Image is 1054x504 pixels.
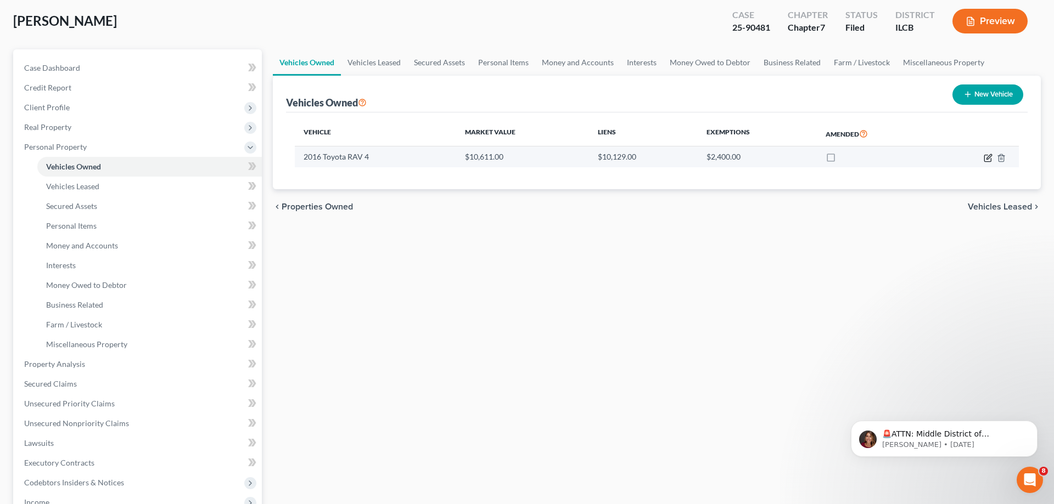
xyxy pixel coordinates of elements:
[732,9,770,21] div: Case
[15,453,262,473] a: Executory Contracts
[1032,202,1041,211] i: chevron_right
[46,241,118,250] span: Money and Accounts
[37,157,262,177] a: Vehicles Owned
[24,418,129,428] span: Unsecured Nonpriority Claims
[295,146,456,167] td: 2016 Toyota RAV 4
[46,320,102,329] span: Farm / Livestock
[341,49,407,76] a: Vehicles Leased
[15,78,262,98] a: Credit Report
[37,177,262,196] a: Vehicles Leased
[834,398,1054,474] iframe: Intercom notifications message
[24,438,54,448] span: Lawsuits
[24,478,124,487] span: Codebtors Insiders & Notices
[13,13,117,29] span: [PERSON_NAME]
[15,414,262,433] a: Unsecured Nonpriority Claims
[24,103,70,112] span: Client Profile
[820,22,825,32] span: 7
[46,300,103,309] span: Business Related
[845,21,878,34] div: Filed
[46,339,127,349] span: Miscellaneous Property
[24,399,115,408] span: Unsecured Priority Claims
[24,83,71,92] span: Credit Report
[273,49,341,76] a: Vehicles Owned
[24,359,85,369] span: Property Analysis
[1017,467,1043,493] iframe: Intercom live chat
[827,49,896,76] a: Farm / Livestock
[456,146,589,167] td: $10,611.00
[46,261,76,270] span: Interests
[295,121,456,146] th: Vehicle
[37,315,262,335] a: Farm / Livestock
[698,146,816,167] td: $2,400.00
[757,49,827,76] a: Business Related
[46,221,97,230] span: Personal Items
[732,21,770,34] div: 25-90481
[589,121,698,146] th: Liens
[37,236,262,256] a: Money and Accounts
[788,9,828,21] div: Chapter
[24,142,87,151] span: Personal Property
[896,49,991,76] a: Miscellaneous Property
[46,201,97,211] span: Secured Assets
[15,394,262,414] a: Unsecured Priority Claims
[952,9,1028,33] button: Preview
[968,202,1041,211] button: Vehicles Leased chevron_right
[589,146,698,167] td: $10,129.00
[535,49,620,76] a: Money and Accounts
[46,162,101,171] span: Vehicles Owned
[24,122,71,132] span: Real Property
[895,21,935,34] div: ILCB
[817,121,933,146] th: Amended
[698,121,816,146] th: Exemptions
[407,49,472,76] a: Secured Assets
[46,280,127,290] span: Money Owed to Debtor
[15,374,262,394] a: Secured Claims
[37,295,262,315] a: Business Related
[24,458,94,467] span: Executory Contracts
[37,335,262,354] a: Miscellaneous Property
[968,202,1032,211] span: Vehicles Leased
[273,202,282,211] i: chevron_left
[46,182,99,191] span: Vehicles Leased
[788,21,828,34] div: Chapter
[24,379,77,388] span: Secured Claims
[845,9,878,21] div: Status
[620,49,663,76] a: Interests
[15,433,262,453] a: Lawsuits
[37,196,262,216] a: Secured Assets
[37,216,262,236] a: Personal Items
[24,63,80,72] span: Case Dashboard
[286,96,367,109] div: Vehicles Owned
[15,354,262,374] a: Property Analysis
[895,9,935,21] div: District
[952,84,1023,105] button: New Vehicle
[472,49,535,76] a: Personal Items
[37,275,262,295] a: Money Owed to Debtor
[37,256,262,275] a: Interests
[15,58,262,78] a: Case Dashboard
[663,49,757,76] a: Money Owed to Debtor
[273,202,353,211] button: chevron_left Properties Owned
[456,121,589,146] th: Market Value
[1039,467,1048,475] span: 8
[282,202,353,211] span: Properties Owned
